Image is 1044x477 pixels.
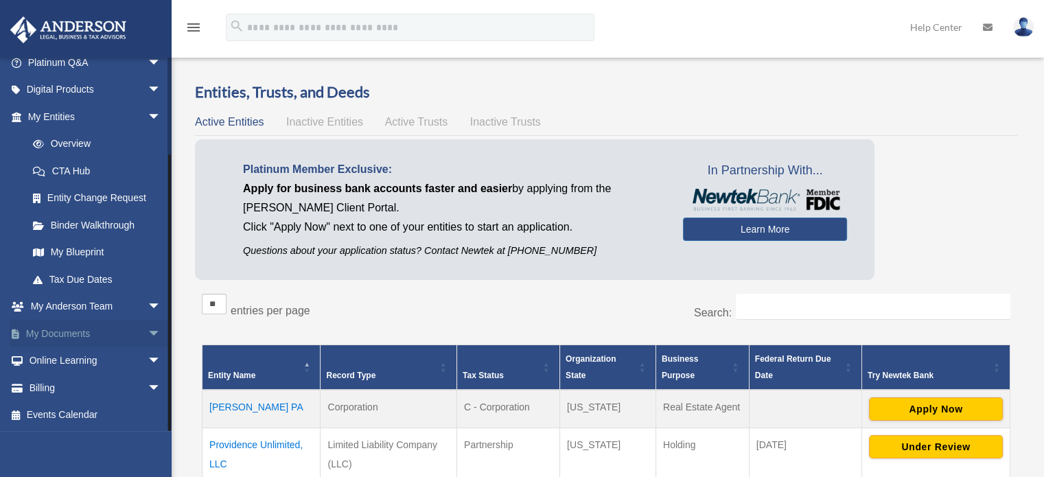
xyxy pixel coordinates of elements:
[19,211,175,239] a: Binder Walkthrough
[286,116,363,128] span: Inactive Entities
[10,374,182,402] a: Billingarrow_drop_down
[10,103,175,130] a: My Entitiesarrow_drop_down
[148,347,175,375] span: arrow_drop_down
[195,82,1017,103] h3: Entities, Trusts, and Deeds
[321,390,457,428] td: Corporation
[869,397,1003,421] button: Apply Now
[148,103,175,131] span: arrow_drop_down
[148,293,175,321] span: arrow_drop_down
[560,390,656,428] td: [US_STATE]
[470,116,541,128] span: Inactive Trusts
[19,157,175,185] a: CTA Hub
[6,16,130,43] img: Anderson Advisors Platinum Portal
[19,185,175,212] a: Entity Change Request
[185,19,202,36] i: menu
[148,49,175,77] span: arrow_drop_down
[10,402,182,429] a: Events Calendar
[385,116,448,128] span: Active Trusts
[10,49,182,76] a: Platinum Q&Aarrow_drop_down
[229,19,244,34] i: search
[148,374,175,402] span: arrow_drop_down
[566,354,616,380] span: Organization State
[243,218,662,237] p: Click "Apply Now" next to one of your entities to start an application.
[694,307,732,318] label: Search:
[10,76,182,104] a: Digital Productsarrow_drop_down
[243,160,662,179] p: Platinum Member Exclusive:
[560,345,656,390] th: Organization State: Activate to sort
[463,371,504,380] span: Tax Status
[243,183,512,194] span: Apply for business bank accounts faster and easier
[690,189,840,211] img: NewtekBankLogoSM.png
[208,371,255,380] span: Entity Name
[457,390,560,428] td: C - Corporation
[868,367,989,384] div: Try Newtek Bank
[231,305,310,316] label: entries per page
[755,354,831,380] span: Federal Return Due Date
[195,116,264,128] span: Active Entities
[457,345,560,390] th: Tax Status: Activate to sort
[148,76,175,104] span: arrow_drop_down
[19,266,175,293] a: Tax Due Dates
[10,293,182,321] a: My Anderson Teamarrow_drop_down
[10,320,182,347] a: My Documentsarrow_drop_down
[662,354,698,380] span: Business Purpose
[10,347,182,375] a: Online Learningarrow_drop_down
[202,390,321,428] td: [PERSON_NAME] PA
[19,239,175,266] a: My Blueprint
[243,242,662,259] p: Questions about your application status? Contact Newtek at [PHONE_NUMBER]
[202,345,321,390] th: Entity Name: Activate to invert sorting
[683,218,847,241] a: Learn More
[656,345,749,390] th: Business Purpose: Activate to sort
[321,345,457,390] th: Record Type: Activate to sort
[656,390,749,428] td: Real Estate Agent
[19,130,168,158] a: Overview
[326,371,375,380] span: Record Type
[243,179,662,218] p: by applying from the [PERSON_NAME] Client Portal.
[861,345,1010,390] th: Try Newtek Bank : Activate to sort
[185,24,202,36] a: menu
[749,345,861,390] th: Federal Return Due Date: Activate to sort
[1013,17,1034,37] img: User Pic
[148,320,175,348] span: arrow_drop_down
[869,435,1003,458] button: Under Review
[683,160,847,182] span: In Partnership With...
